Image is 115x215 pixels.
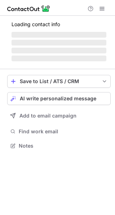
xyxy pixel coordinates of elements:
span: ‌ [11,32,106,38]
button: Find work email [7,126,111,137]
span: Find work email [19,128,108,135]
button: Add to email campaign [7,109,111,122]
div: Save to List / ATS / CRM [20,78,98,84]
span: AI write personalized message [20,96,96,101]
button: save-profile-one-click [7,75,111,88]
span: Notes [19,143,108,149]
span: ‌ [11,40,106,46]
button: AI write personalized message [7,92,111,105]
button: Notes [7,141,111,151]
span: Add to email campaign [19,113,77,119]
span: ‌ [11,56,106,61]
img: ContactOut v5.3.10 [7,4,50,13]
span: ‌ [11,48,106,53]
p: Loading contact info [11,21,106,27]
